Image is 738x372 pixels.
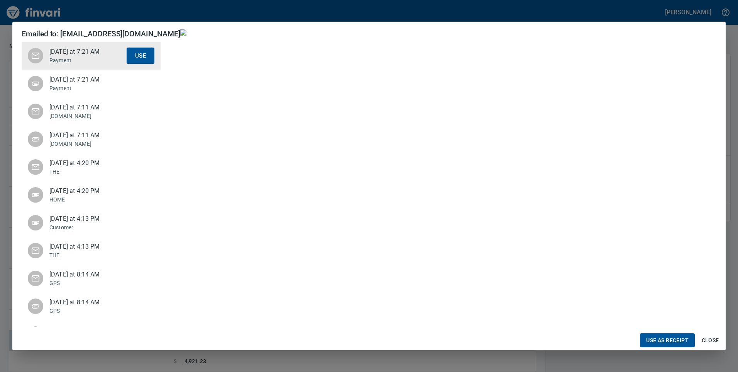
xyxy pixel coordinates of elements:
span: [DATE] at 8:14 AM [49,270,127,279]
p: [DOMAIN_NAME] [49,112,127,120]
div: [DATE] at 8:11 AMWe [22,320,161,348]
p: GPS [49,307,127,315]
span: Use [135,51,146,61]
span: [DATE] at 7:11 AM [49,103,127,112]
div: [DATE] at 7:21 AMPayment [22,70,161,97]
img: receipts%2Ftapani%2F2025-08-18%2FdDaZX8JUyyeI0KH0W5cbBD8H2fn2__BuEFuzVTCqrqBpqdELsD_body.jpg [180,29,716,36]
span: Close [701,336,719,345]
div: [DATE] at 4:20 PMTHE [22,153,161,181]
div: [DATE] at 7:11 AM[DOMAIN_NAME] [22,125,161,153]
p: [DOMAIN_NAME] [49,140,127,148]
h4: Emailed to: [EMAIL_ADDRESS][DOMAIN_NAME] [22,29,180,39]
div: [DATE] at 4:13 PMCustomer [22,209,161,237]
div: [DATE] at 8:14 AMGPS [22,292,161,320]
span: [DATE] at 8:14 AM [49,298,127,307]
button: Close [698,333,723,348]
p: GPS [49,279,127,287]
span: Use as Receipt [646,336,689,345]
span: [DATE] at 4:20 PM [49,186,127,196]
span: [DATE] at 4:13 PM [49,242,127,251]
div: [DATE] at 7:11 AM[DOMAIN_NAME] [22,97,161,125]
span: [DATE] at 7:21 AM [49,75,127,84]
p: THE [49,251,127,259]
div: [DATE] at 4:13 PMTHE [22,237,161,264]
button: Use [127,48,154,64]
p: HOME [49,196,127,203]
span: [DATE] at 7:11 AM [49,131,127,140]
span: [DATE] at 4:13 PM [49,214,127,224]
div: [DATE] at 8:14 AMGPS [22,264,161,292]
p: THE [49,168,127,176]
p: Customer [49,224,127,231]
button: Use as Receipt [640,333,695,348]
p: Payment [49,84,127,92]
span: [DATE] at 4:20 PM [49,159,127,168]
span: [DATE] at 8:11 AM [49,326,127,335]
div: [DATE] at 4:20 PMHOME [22,181,161,209]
